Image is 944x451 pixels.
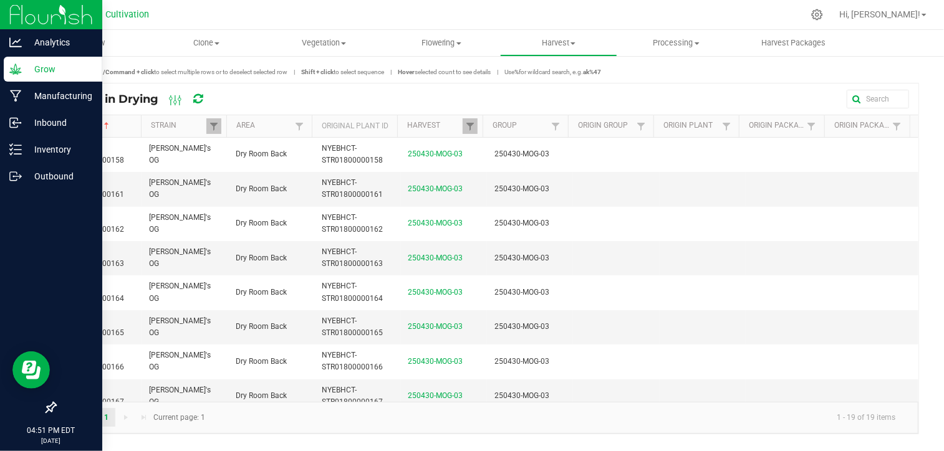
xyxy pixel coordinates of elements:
span: Sortable [102,121,112,131]
inline-svg: Analytics [9,36,22,49]
span: Dry Room Back [236,322,287,331]
div: Manage settings [809,9,825,21]
p: Analytics [22,35,97,50]
p: Manufacturing [22,88,97,103]
span: 250430-MOG-03 [494,254,549,262]
span: 250430-MOG-03 [494,322,549,331]
span: 250430-MOG-03 [494,391,549,400]
a: HarvestSortable [407,121,462,131]
a: Processing [617,30,734,56]
span: [PERSON_NAME]'s OG [149,386,211,406]
span: 250430-MOG-03 [494,150,549,158]
a: Filter [804,118,819,134]
span: Use for wildcard search, e.g. [504,69,601,75]
p: 04:51 PM EDT [6,425,97,436]
strong: Shift + click [301,69,334,75]
a: 250430-MOG-03 [408,184,463,193]
span: 250430-MOG-03 [494,219,549,227]
span: 250430-MOG-03 [494,184,549,193]
span: [PERSON_NAME]'s OG [149,316,211,337]
span: Dry Room Back [236,184,287,193]
a: Clone [147,30,264,56]
inline-svg: Outbound [9,170,22,183]
a: Origin GroupSortable [578,121,633,131]
span: Clone [148,37,264,49]
span: Cultivation [105,9,149,20]
span: [PERSON_NAME]'s OG [149,351,211,371]
span: [PERSON_NAME]'s OG [149,144,211,164]
span: Dry Room Back [236,150,287,158]
span: Dry Room Back [236,254,287,262]
a: Filter [890,118,905,134]
div: Plants in Drying [65,88,224,110]
a: Filter [463,118,478,134]
a: Origin Package IDSortable [749,121,804,131]
th: Original Plant ID [312,115,397,138]
span: | [384,67,398,77]
span: [PERSON_NAME]'s OG [149,247,211,268]
span: Dry Room Back [236,391,287,400]
strong: Hover [398,69,415,75]
span: | [491,67,504,77]
span: NYEBHCT-STR01800000167 [322,386,383,406]
a: Origin PlantSortable [663,121,718,131]
span: to select multiple rows or to deselect selected row [92,69,287,75]
a: 250430-MOG-03 [408,219,463,227]
span: Dry Room Back [236,357,287,366]
a: 250430-MOG-03 [408,150,463,158]
p: Outbound [22,169,97,184]
span: NYEBHCT-STR01800000161 [322,178,383,199]
a: Filter [719,118,734,134]
a: 250430-MOG-03 [408,391,463,400]
a: Harvest [500,30,617,56]
a: AreaSortable [236,121,291,131]
span: Dry Room Back [236,219,287,227]
span: [PERSON_NAME]'s OG [149,282,211,302]
span: NYEBHCT-STR01800000165 [322,316,383,337]
a: Filter [292,118,307,134]
a: Filter [206,118,221,134]
span: Dry Room Back [236,288,287,297]
inline-svg: Grow [9,63,22,75]
kendo-pager: Current page: 1 [55,402,918,434]
a: Filter [548,118,563,134]
span: Harvest [501,37,617,49]
a: 250430-MOG-03 [408,357,463,366]
a: 250430-MOG-03 [408,322,463,331]
a: StrainSortable [151,121,206,131]
p: Inventory [22,142,97,157]
span: Harvest Packages [745,37,843,49]
a: Vegetation [265,30,382,56]
a: 250430-MOG-03 [408,288,463,297]
a: GroupSortable [493,121,547,131]
span: Processing [618,37,734,49]
p: [DATE] [6,436,97,445]
inline-svg: Manufacturing [9,90,22,102]
span: selected count to see details [398,69,491,75]
a: Flowering [382,30,499,56]
span: NYEBHCT-STR01800000164 [322,282,383,302]
p: Grow [22,62,97,77]
span: NYEBHCT-STR01800000163 [322,247,383,268]
span: 250430-MOG-03 [494,288,549,297]
p: Inbound [22,115,97,130]
span: Hi, [PERSON_NAME]! [839,9,920,19]
span: | [287,67,301,77]
a: Origin Package Lot NumberSortable [834,121,889,131]
span: NYEBHCT-STR01800000158 [322,144,383,164]
span: NYEBHCT-STR01800000162 [322,213,383,234]
inline-svg: Inventory [9,143,22,156]
a: Harvest Packages [735,30,852,56]
span: Flowering [383,37,499,49]
a: 250430-MOG-03 [408,254,463,262]
span: NYEBHCT-STR01800000166 [322,351,383,371]
strong: ak%47 [583,69,601,75]
span: Vegetation [266,37,382,49]
span: 250430-MOG-03 [494,357,549,366]
inline-svg: Inbound [9,116,22,129]
span: [PERSON_NAME]'s OG [149,213,211,234]
a: Filter [633,118,648,134]
strong: % [514,69,519,75]
a: Page 1 [97,408,115,427]
kendo-pager-info: 1 - 19 of 19 items [213,407,905,428]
